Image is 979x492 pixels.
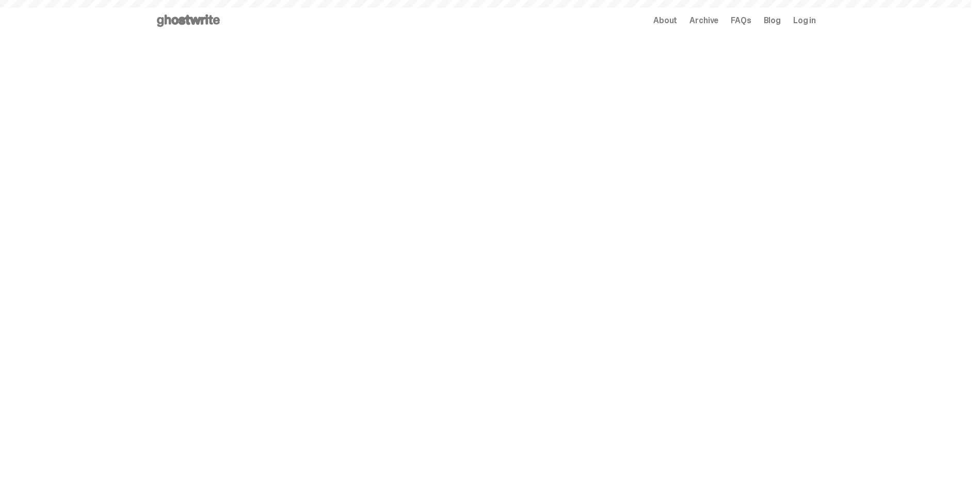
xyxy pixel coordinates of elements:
[764,17,781,25] a: Blog
[731,17,751,25] a: FAQs
[689,17,718,25] a: Archive
[653,17,677,25] a: About
[793,17,816,25] a: Log in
